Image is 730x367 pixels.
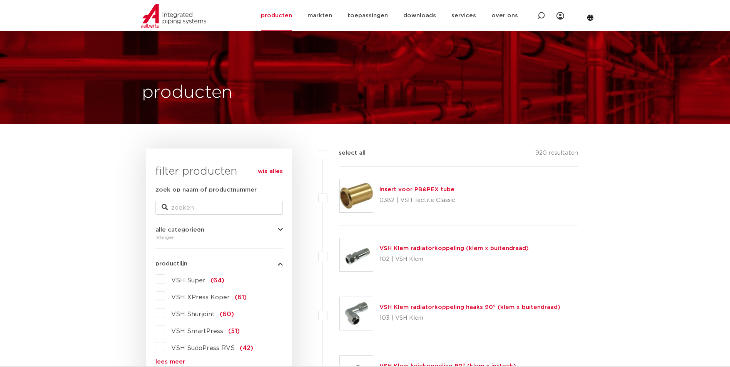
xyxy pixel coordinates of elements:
[171,328,223,334] span: VSH SmartPress
[258,167,283,176] a: wis alles
[155,201,283,215] input: zoeken
[155,261,283,267] button: productlijn
[379,312,560,324] p: 103 | VSH Klem
[379,304,560,310] a: VSH Klem radiatorkoppeling haaks 90° (klem x buitendraad)
[340,297,373,330] img: Thumbnail for VSH Klem radiatorkoppeling haaks 90° (klem x buitendraad)
[155,185,257,195] label: zoek op naam of productnummer
[340,179,373,212] img: Thumbnail for Insert voor PB&PEX tube
[155,164,283,179] h3: filter producten
[220,311,234,317] span: (60)
[142,80,232,105] h1: producten
[171,345,235,351] span: VSH SudoPress RVS
[228,328,240,334] span: (51)
[235,294,247,300] span: (61)
[379,253,529,265] p: 102 | VSH Klem
[210,277,224,284] span: (64)
[240,345,253,351] span: (42)
[340,238,373,271] img: Thumbnail for VSH Klem radiatorkoppeling (klem x buitendraad)
[171,294,230,300] span: VSH XPress Koper
[155,233,283,242] div: fittingen
[155,261,187,267] span: productlijn
[327,148,366,158] label: select all
[171,277,205,284] span: VSH Super
[155,359,283,365] a: lees meer
[155,227,204,233] span: alle categorieën
[379,194,455,207] p: 0382 | VSH Tectite Classic
[171,311,215,317] span: VSH Shurjoint
[155,227,283,233] button: alle categorieën
[535,148,578,160] p: 920 resultaten
[379,187,454,192] a: Insert voor PB&PEX tube
[379,245,529,251] a: VSH Klem radiatorkoppeling (klem x buitendraad)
